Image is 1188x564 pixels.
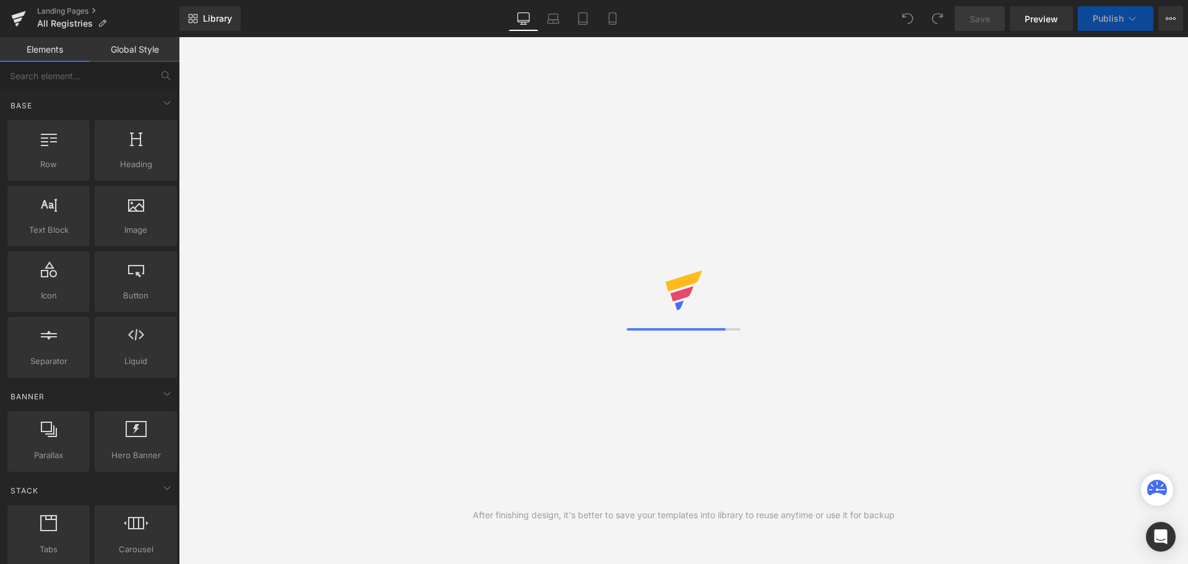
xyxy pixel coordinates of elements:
span: Parallax [11,449,86,462]
span: Heading [98,158,173,171]
span: Banner [9,391,46,402]
a: Desktop [509,6,538,31]
button: Undo [895,6,920,31]
a: Laptop [538,6,568,31]
span: Carousel [98,543,173,556]
span: Image [98,223,173,236]
span: Text Block [11,223,86,236]
button: More [1158,6,1183,31]
button: Publish [1078,6,1153,31]
span: Row [11,158,86,171]
span: Preview [1025,12,1058,25]
a: Preview [1010,6,1073,31]
a: Landing Pages [37,6,179,16]
span: Library [203,13,232,24]
span: Hero Banner [98,449,173,462]
span: Icon [11,289,86,302]
span: Save [970,12,990,25]
span: All Registries [37,19,93,28]
span: Button [98,289,173,302]
div: Open Intercom Messenger [1146,522,1176,552]
button: Redo [925,6,950,31]
a: Mobile [598,6,627,31]
span: Liquid [98,355,173,368]
div: After finishing design, it's better to save your templates into library to reuse anytime or use i... [473,508,895,522]
a: New Library [179,6,241,31]
span: Separator [11,355,86,368]
span: Publish [1093,14,1124,24]
span: Tabs [11,543,86,556]
span: Base [9,100,33,111]
span: Stack [9,485,40,497]
a: Tablet [568,6,598,31]
a: Global Style [90,37,179,62]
